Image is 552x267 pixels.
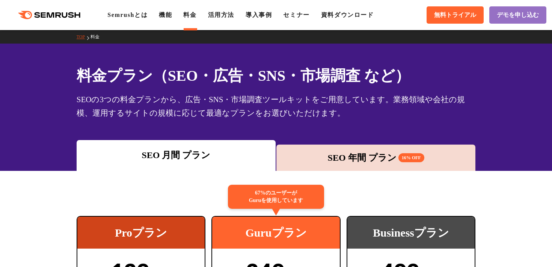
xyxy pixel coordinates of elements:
[77,93,476,120] div: SEOの3つの料金プランから、広告・SNS・市場調査ツールキットをご用意しています。業務領域や会社の規模、運用するサイトの規模に応じて最適なプランをお選びいただけます。
[159,12,172,18] a: 機能
[183,12,196,18] a: 料金
[77,34,90,39] a: TOP
[347,217,475,249] div: Businessプラン
[212,217,340,249] div: Guruプラン
[77,65,476,87] h1: 料金プラン（SEO・広告・SNS・市場調査 など）
[228,185,324,209] div: 67%のユーザーが Guruを使用しています
[398,153,424,162] span: 16% OFF
[90,34,105,39] a: 料金
[434,11,476,19] span: 無料トライアル
[280,151,472,164] div: SEO 年間 プラン
[489,6,546,24] a: デモを申し込む
[208,12,234,18] a: 活用方法
[80,148,272,162] div: SEO 月間 プラン
[321,12,374,18] a: 資料ダウンロード
[283,12,309,18] a: セミナー
[77,217,205,249] div: Proプラン
[107,12,148,18] a: Semrushとは
[246,12,272,18] a: 導入事例
[497,11,539,19] span: デモを申し込む
[427,6,484,24] a: 無料トライアル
